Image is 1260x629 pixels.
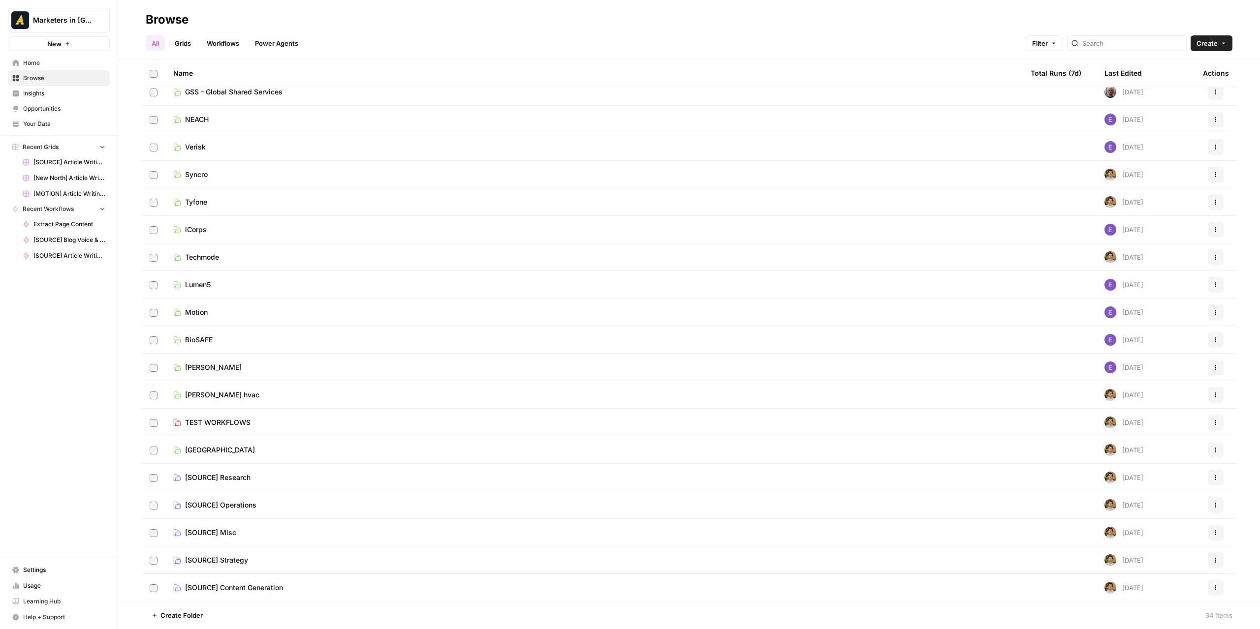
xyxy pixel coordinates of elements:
[1104,472,1116,483] img: 5zyzjh3tw4s3l6pe5wy4otrd1hyg
[146,607,209,623] button: Create Folder
[173,87,1015,97] a: GSS - Global Shared Services
[8,101,110,117] a: Opportunities
[1082,38,1182,48] input: Search
[1104,389,1143,401] div: [DATE]
[8,562,110,578] a: Settings
[173,335,1015,345] a: BioSAFE
[33,236,105,244] span: [SOURCE] Blog Voice & Tone Guidelines
[1104,169,1116,180] img: 5zyzjh3tw4s3l6pe5wy4otrd1hyg
[8,609,110,625] button: Help + Support
[173,418,1015,427] a: TEST WORKFLOWS
[11,11,29,29] img: Marketers in Demand Logo
[185,115,209,124] span: NEACH
[173,280,1015,290] a: Lumen5
[1104,334,1116,346] img: fgkld43o89z7d2dcu0r80zen0lng
[23,104,105,113] span: Opportunities
[185,473,251,482] span: [SOURCE] Research
[18,170,110,186] a: [New North] Article Writing-Transcript-Driven Article Grid
[1191,35,1232,51] button: Create
[185,500,256,510] span: [SOURCE] Operations
[23,89,105,98] span: Insights
[1104,196,1116,208] img: 5zyzjh3tw4s3l6pe5wy4otrd1hyg
[1104,444,1116,456] img: 5zyzjh3tw4s3l6pe5wy4otrd1hyg
[1026,35,1063,51] button: Filter
[8,86,110,101] a: Insights
[1104,389,1116,401] img: 5zyzjh3tw4s3l6pe5wy4otrd1hyg
[1205,610,1232,620] div: 34 Items
[201,35,245,51] a: Workflows
[173,473,1015,482] a: [SOURCE] Research
[185,528,236,538] span: [SOURCE] Misc
[1104,554,1116,566] img: 5zyzjh3tw4s3l6pe5wy4otrd1hyg
[33,189,105,198] span: [MOTION] Article Writing-Transcript-Driven Article Grid
[33,220,105,229] span: Extract Page Content
[1104,196,1143,208] div: [DATE]
[18,186,110,202] a: [MOTION] Article Writing-Transcript-Driven Article Grid
[1197,38,1218,48] span: Create
[23,566,105,574] span: Settings
[1104,444,1143,456] div: [DATE]
[1032,38,1048,48] span: Filter
[1104,306,1143,318] div: [DATE]
[8,594,110,609] a: Learning Hub
[1104,527,1143,539] div: [DATE]
[146,35,165,51] a: All
[1104,499,1116,511] img: 5zyzjh3tw4s3l6pe5wy4otrd1hyg
[47,39,62,49] span: New
[173,445,1015,455] a: [GEOGRAPHIC_DATA]
[1203,60,1229,87] div: Actions
[169,35,197,51] a: Grids
[23,120,105,128] span: Your Data
[1104,417,1143,428] div: [DATE]
[185,445,255,455] span: [GEOGRAPHIC_DATA]
[1104,417,1116,428] img: 5zyzjh3tw4s3l6pe5wy4otrd1hyg
[23,143,59,151] span: Recent Grids
[33,158,105,167] span: [SOURCE] Article Writing-Transcript-Driven Article Grid
[1104,334,1143,346] div: [DATE]
[185,307,208,317] span: Motion
[185,197,207,207] span: Tyfone
[1104,86,1116,98] img: k359621sgpvx7k4tfxpkx3a8oh55
[8,55,110,71] a: Home
[1104,86,1143,98] div: [DATE]
[1104,499,1143,511] div: [DATE]
[173,583,1015,593] a: [SOURCE] Content Generation
[185,142,206,152] span: Verisk
[173,500,1015,510] a: [SOURCE] Operations
[146,12,189,28] div: Browse
[23,74,105,83] span: Browse
[185,555,248,565] span: [SOURCE] Strategy
[173,390,1015,400] a: [PERSON_NAME] hvac
[173,115,1015,124] a: NEACH
[173,197,1015,207] a: Tyfone
[18,248,110,264] a: [SOURCE] Article Writing - Transcript-Driven Articles
[1104,141,1143,153] div: [DATE]
[160,610,203,620] span: Create Folder
[1104,582,1143,594] div: [DATE]
[185,362,242,372] span: [PERSON_NAME]
[185,252,219,262] span: Techmode
[185,335,213,345] span: BioSAFE
[1104,114,1143,125] div: [DATE]
[1104,224,1116,236] img: fgkld43o89z7d2dcu0r80zen0lng
[185,170,208,180] span: Syncro
[1104,306,1116,318] img: fgkld43o89z7d2dcu0r80zen0lng
[185,280,211,290] span: Lumen5
[8,140,110,154] button: Recent Grids
[23,581,105,590] span: Usage
[173,142,1015,152] a: Verisk
[185,583,283,593] span: [SOURCE] Content Generation
[1104,279,1143,291] div: [DATE]
[33,15,93,25] span: Marketers in [GEOGRAPHIC_DATA]
[8,70,110,86] a: Browse
[1104,169,1143,180] div: [DATE]
[173,307,1015,317] a: Motion
[1104,279,1116,291] img: fgkld43o89z7d2dcu0r80zen0lng
[23,59,105,67] span: Home
[33,251,105,260] span: [SOURCE] Article Writing - Transcript-Driven Articles
[1104,361,1143,373] div: [DATE]
[1031,60,1081,87] div: Total Runs (7d)
[8,8,110,32] button: Workspace: Marketers in Demand
[173,225,1015,235] a: iCorps
[8,36,110,51] button: New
